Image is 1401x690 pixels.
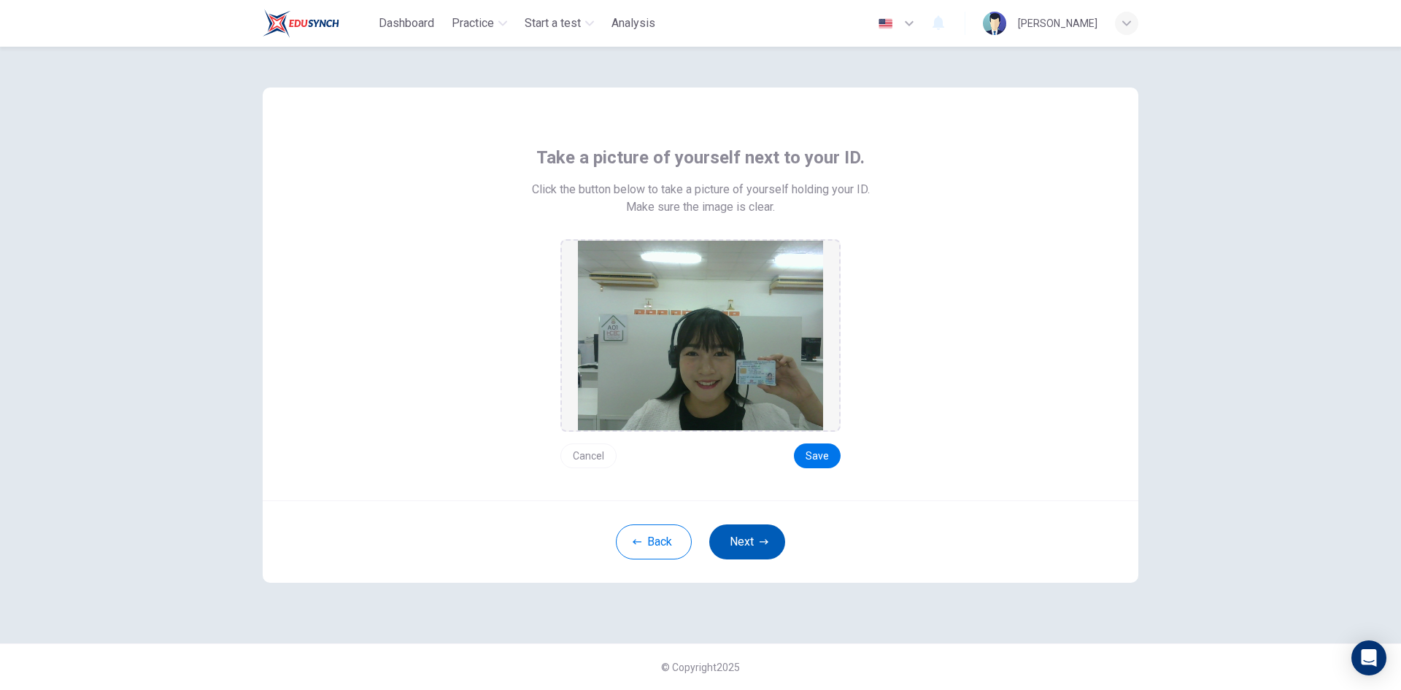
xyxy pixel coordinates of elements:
button: Dashboard [373,10,440,36]
img: Train Test logo [263,9,339,38]
div: [PERSON_NAME] [1018,15,1097,32]
button: Start a test [519,10,600,36]
button: Cancel [560,443,617,468]
span: Practice [452,15,494,32]
button: Practice [446,10,513,36]
button: Analysis [606,10,661,36]
span: Start a test [525,15,581,32]
button: Save [794,443,841,468]
span: Take a picture of yourself next to your ID. [536,146,865,169]
span: Click the button below to take a picture of yourself holding your ID. [532,181,870,198]
span: Analysis [611,15,655,32]
span: © Copyright 2025 [661,662,740,673]
button: Next [709,524,785,559]
a: Train Test logo [263,9,373,38]
span: Make sure the image is clear. [626,198,775,216]
img: Profile picture [983,12,1006,35]
div: Open Intercom Messenger [1351,640,1386,675]
img: en [876,18,895,29]
span: Dashboard [379,15,434,32]
img: preview screemshot [578,241,823,430]
button: Back [616,524,692,559]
